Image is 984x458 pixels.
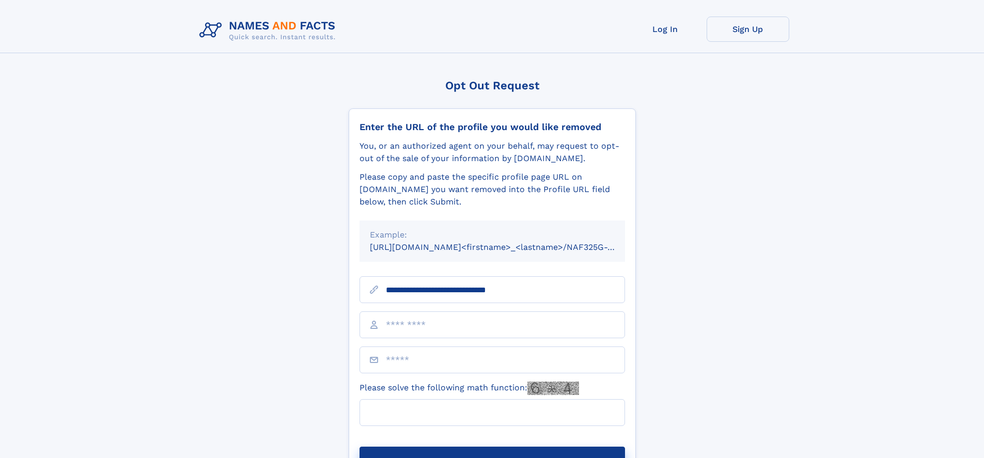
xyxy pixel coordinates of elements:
label: Please solve the following math function: [360,382,579,395]
div: Opt Out Request [349,79,636,92]
div: Enter the URL of the profile you would like removed [360,121,625,133]
img: Logo Names and Facts [195,17,344,44]
a: Log In [624,17,707,42]
small: [URL][DOMAIN_NAME]<firstname>_<lastname>/NAF325G-xxxxxxxx [370,242,645,252]
div: You, or an authorized agent on your behalf, may request to opt-out of the sale of your informatio... [360,140,625,165]
div: Example: [370,229,615,241]
div: Please copy and paste the specific profile page URL on [DOMAIN_NAME] you want removed into the Pr... [360,171,625,208]
a: Sign Up [707,17,789,42]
